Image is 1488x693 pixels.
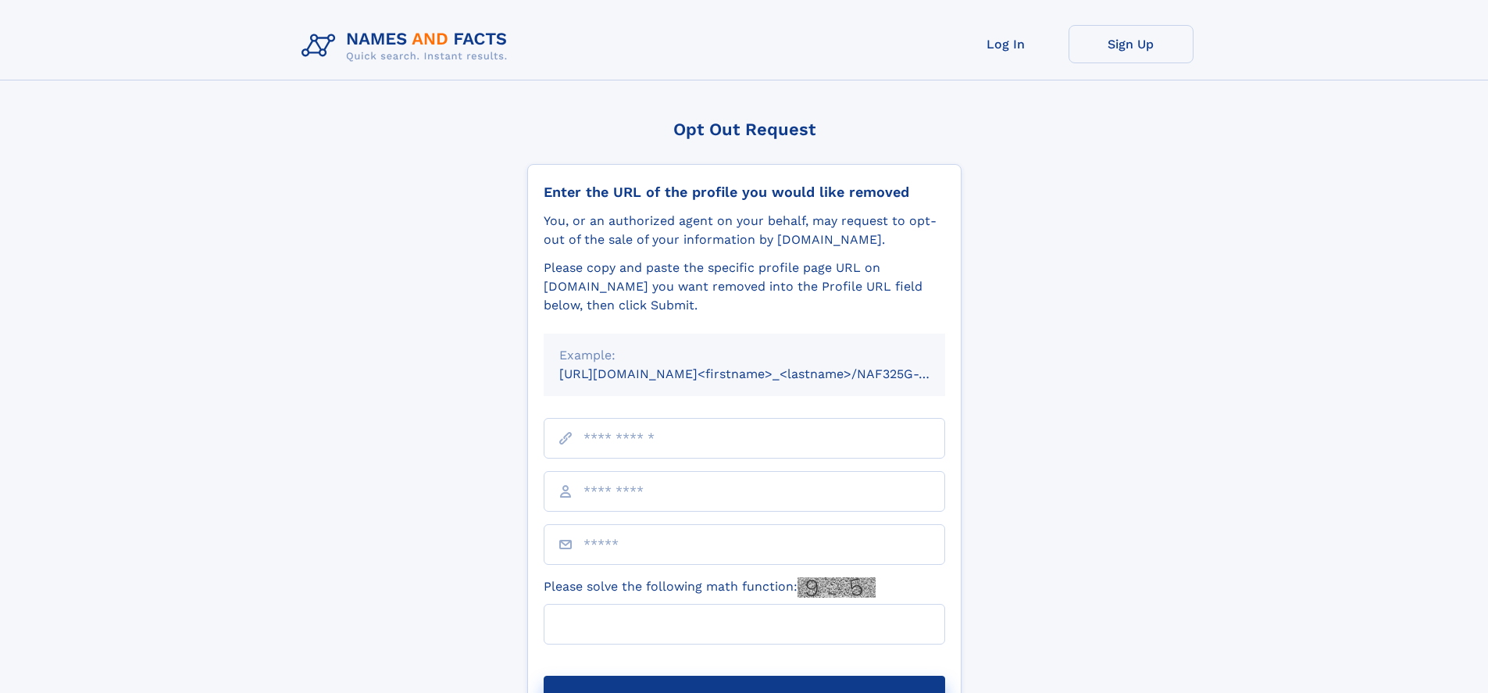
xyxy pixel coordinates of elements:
[544,184,945,201] div: Enter the URL of the profile you would like removed
[944,25,1069,63] a: Log In
[295,25,520,67] img: Logo Names and Facts
[544,212,945,249] div: You, or an authorized agent on your behalf, may request to opt-out of the sale of your informatio...
[1069,25,1194,63] a: Sign Up
[559,366,975,381] small: [URL][DOMAIN_NAME]<firstname>_<lastname>/NAF325G-xxxxxxxx
[527,120,962,139] div: Opt Out Request
[559,346,930,365] div: Example:
[544,577,876,598] label: Please solve the following math function:
[544,259,945,315] div: Please copy and paste the specific profile page URL on [DOMAIN_NAME] you want removed into the Pr...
